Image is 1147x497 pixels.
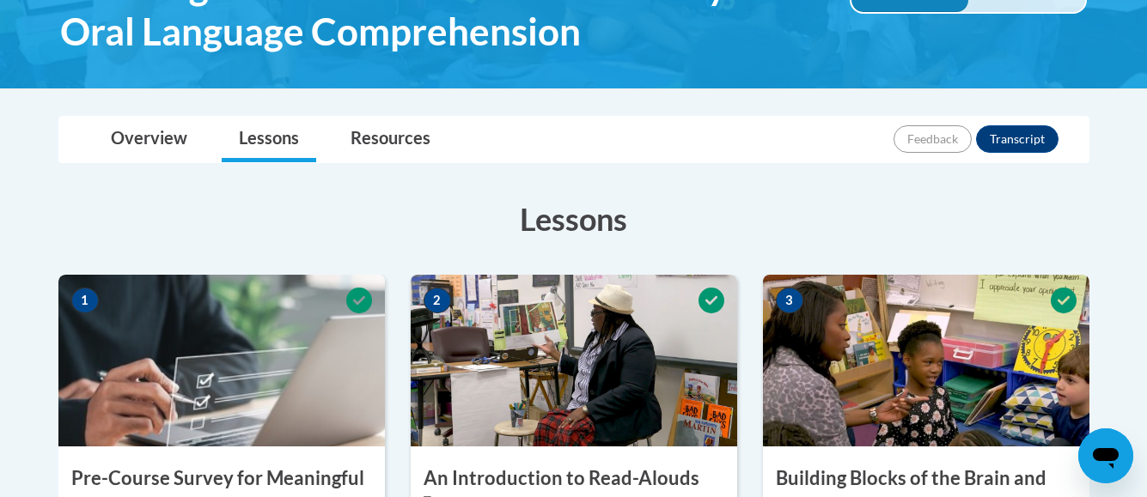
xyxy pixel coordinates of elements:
[411,275,737,446] img: Course Image
[424,288,451,313] span: 2
[222,117,316,162] a: Lessons
[976,125,1059,153] button: Transcript
[58,275,385,446] img: Course Image
[71,288,99,313] span: 1
[333,117,448,162] a: Resources
[776,288,803,313] span: 3
[58,197,1089,240] h3: Lessons
[763,275,1089,446] img: Course Image
[1078,428,1133,483] iframe: Button to launch messaging window
[94,117,204,162] a: Overview
[411,465,737,492] h3: An Introduction to Read-Alouds
[894,125,972,153] button: Feedback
